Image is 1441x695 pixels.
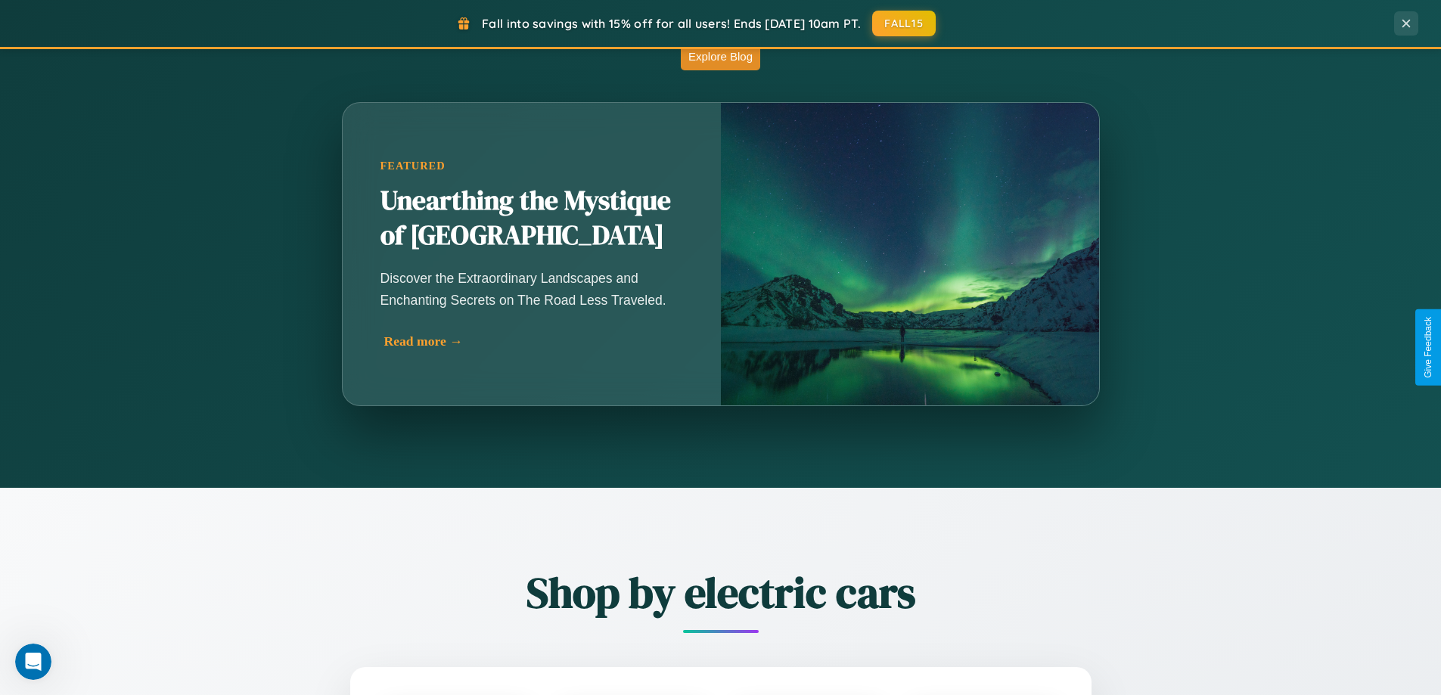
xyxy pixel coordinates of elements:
button: Explore Blog [681,42,760,70]
span: Fall into savings with 15% off for all users! Ends [DATE] 10am PT. [482,16,861,31]
h2: Unearthing the Mystique of [GEOGRAPHIC_DATA] [380,184,683,253]
button: FALL15 [872,11,936,36]
div: Featured [380,160,683,172]
p: Discover the Extraordinary Landscapes and Enchanting Secrets on The Road Less Traveled. [380,268,683,310]
h2: Shop by electric cars [267,563,1175,622]
iframe: Intercom live chat [15,644,51,680]
div: Read more → [384,334,687,349]
div: Give Feedback [1423,317,1433,378]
